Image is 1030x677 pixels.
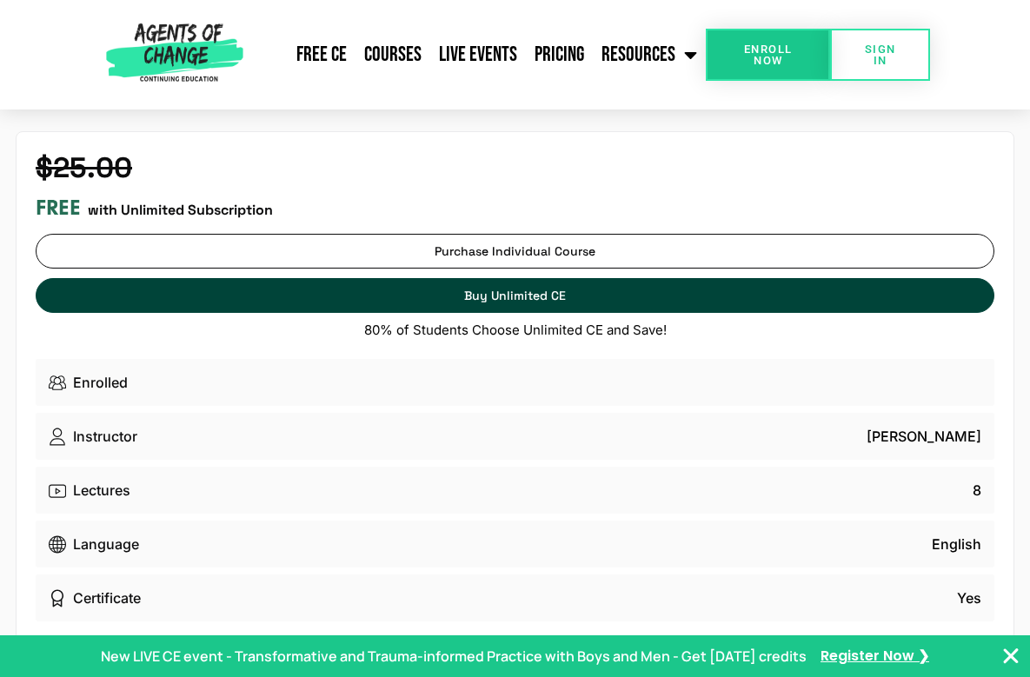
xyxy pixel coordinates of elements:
span: Purchase Individual Course [435,244,595,259]
button: Close Banner [1000,646,1021,667]
p: [PERSON_NAME] [867,426,981,447]
a: Live Events [430,33,526,76]
nav: Menu [249,33,706,76]
p: English [932,534,981,554]
span: Buy Unlimited CE [464,289,566,303]
a: Enroll Now [706,29,830,81]
p: New LIVE CE event - Transformative and Trauma-informed Practice with Boys and Men - Get [DATE] cr... [101,646,807,667]
a: Purchase Individual Course [36,234,994,269]
h4: $25.00 [36,151,994,185]
p: Lectures [73,480,130,501]
p: 8 [973,480,981,501]
div: with Unlimited Subscription [36,196,994,221]
p: Instructor [73,426,137,447]
p: Yes [957,587,981,608]
a: Courses [356,33,430,76]
a: Pricing [526,33,593,76]
p: Language [73,534,139,554]
p: Enrolled [73,372,128,393]
a: Resources [593,33,706,76]
a: SIGN IN [830,29,930,81]
span: Enroll Now [734,43,802,66]
a: Free CE [288,33,356,76]
a: Register Now ❯ [821,647,929,666]
span: SIGN IN [858,43,902,66]
h3: FREE [36,196,81,221]
p: 80% of Students Choose Unlimited CE and Save! [36,322,994,338]
a: Buy Unlimited CE [36,278,994,313]
p: Certificate [73,587,141,608]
